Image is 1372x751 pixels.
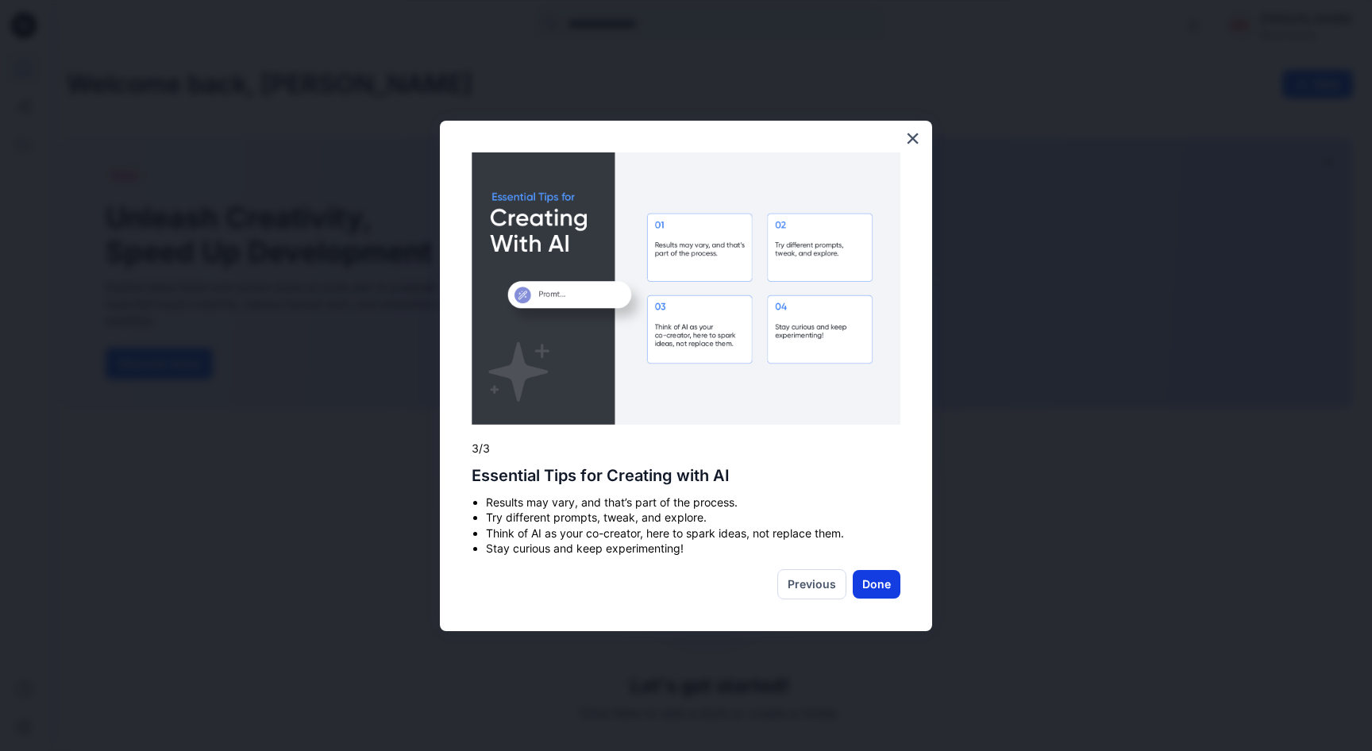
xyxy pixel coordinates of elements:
[472,466,900,485] h2: Essential Tips for Creating with AI
[905,125,920,151] button: Close
[486,541,900,557] li: Stay curious and keep experimenting!
[853,570,900,599] button: Done
[486,495,900,510] li: Results may vary, and that’s part of the process.
[472,441,900,456] p: 3/3
[777,569,846,599] button: Previous
[486,510,900,526] li: Try different prompts, tweak, and explore.
[486,526,900,541] li: Think of AI as your co-creator, here to spark ideas, not replace them.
